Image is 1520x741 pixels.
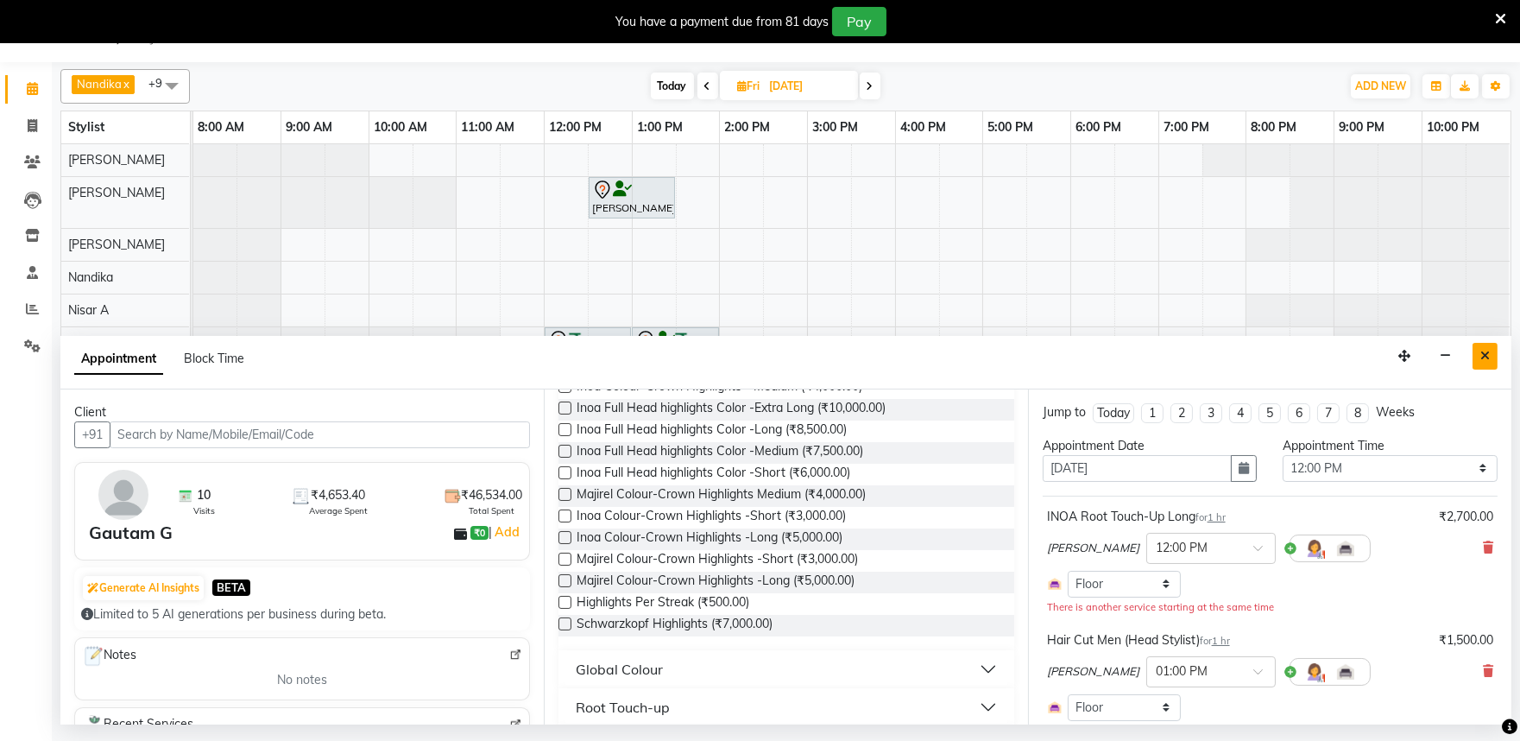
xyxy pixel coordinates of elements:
button: Pay [832,7,886,36]
a: 6:00 PM [1071,115,1126,140]
div: ₹1,500.00 [1439,631,1493,649]
a: 1:00 PM [633,115,687,140]
a: 3:00 PM [808,115,862,140]
img: Interior.png [1335,662,1356,682]
a: Add [492,522,522,542]
button: ADD NEW [1351,74,1410,98]
a: 10:00 AM [369,115,432,140]
span: [PERSON_NAME] [1047,540,1139,557]
li: 6 [1288,403,1310,423]
span: | [489,524,522,540]
small: for [1195,511,1226,523]
span: Schwarzkopf Highlights (₹7,000.00) [577,615,773,636]
div: You have a payment due from 81 days [615,13,829,31]
div: Jump to [1043,403,1086,421]
span: Today [651,73,694,99]
span: Recent Services [82,715,193,736]
div: Root Touch-up [576,697,670,718]
span: Fri [734,79,765,92]
div: Today [1097,404,1130,422]
span: Inoa Colour-Crown Highlights -Short (₹3,000.00) [577,507,846,529]
span: Nandika [77,77,122,91]
a: 4:00 PM [896,115,950,140]
button: +91 [74,421,110,448]
span: Average Spent [309,504,368,517]
div: ₹2,700.00 [1439,508,1493,526]
span: No notes [277,671,327,689]
span: Highlights Per Streak (₹500.00) [577,593,749,615]
span: Majirel Colour-Crown Highlights Medium (₹4,000.00) [577,485,866,507]
img: Hairdresser.png [1304,538,1325,559]
button: Global Colour [565,654,1006,685]
span: BETA [212,579,250,596]
span: ₹0 [470,526,489,540]
li: 4 [1229,403,1252,423]
span: Appointment [74,344,163,375]
div: Hair Cut Men (Head Stylist) [1047,631,1230,649]
a: 10:00 PM [1422,115,1484,140]
a: x [122,77,129,91]
span: 10 [197,486,211,504]
span: Notes [82,645,136,668]
span: Total Spent [469,504,514,517]
div: INOA Root Touch-Up Long [1047,508,1226,526]
img: Hairdresser.png [1304,662,1325,682]
a: 9:00 AM [281,115,337,140]
span: [PERSON_NAME] [68,152,165,168]
a: 12:00 PM [545,115,606,140]
small: for [1200,635,1230,647]
img: Interior.png [1047,576,1063,592]
li: 3 [1200,403,1222,423]
span: Block Time [184,351,244,366]
span: 1 hr [1208,511,1226,523]
span: Stylist [68,119,104,135]
li: 2 [1170,403,1193,423]
a: 7:00 PM [1159,115,1214,140]
a: 11:00 AM [457,115,519,140]
div: Gautam G [89,520,173,546]
a: 5:00 PM [983,115,1038,140]
button: Root Touch-up [565,692,1006,723]
span: Inoa Full Head highlights Color -Long (₹8,500.00) [577,421,847,442]
div: Appointment Time [1283,437,1498,455]
span: [PERSON_NAME] [68,237,165,252]
span: Majirel Colour-Crown Highlights -Long (₹5,000.00) [577,572,855,593]
span: Inoa Full Head highlights Color -Medium (₹7,500.00) [577,442,863,464]
li: 7 [1317,403,1340,423]
span: [PERSON_NAME] [68,185,165,200]
span: Inoa Full Head highlights Color -Short (₹6,000.00) [577,464,850,485]
div: Gautam G, 01:00 PM-02:00 PM, Hair Cut Men (Head Stylist) [634,330,717,366]
button: Generate AI Insights [83,576,204,600]
input: 2025-09-05 [765,73,851,99]
input: yyyy-mm-dd [1043,455,1233,482]
span: Inoa Full Head highlights Color -Extra Long (₹10,000.00) [577,399,886,421]
span: ADD NEW [1355,79,1406,92]
span: 1 hr [1212,635,1230,647]
li: 1 [1141,403,1164,423]
img: Interior.png [1047,700,1063,715]
div: Weeks [1376,403,1415,421]
div: Client [74,403,530,421]
a: 2:00 PM [720,115,774,140]
span: ₹4,653.40 [311,486,365,504]
div: Gautam G, 12:00 PM-01:00 PM, INOA Root Touch-Up Long [546,330,629,366]
div: Global Colour [576,659,663,680]
a: 8:00 PM [1246,115,1301,140]
img: avatar [98,470,148,520]
button: Close [1473,343,1498,370]
span: Visits [193,504,215,517]
a: 9:00 PM [1334,115,1389,140]
span: +9 [148,76,175,90]
span: Nandika [68,269,113,285]
img: Interior.png [1335,538,1356,559]
span: ₹46,534.00 [461,486,522,504]
span: [PERSON_NAME] [1047,663,1139,681]
small: There is another service starting at the same time [1047,601,1274,613]
input: Search by Name/Mobile/Email/Code [110,421,530,448]
li: 8 [1347,403,1369,423]
div: [PERSON_NAME], 12:30 PM-01:30 PM, Hair Cut [DEMOGRAPHIC_DATA] Style Director [590,180,673,216]
li: 5 [1258,403,1281,423]
a: 8:00 AM [193,115,249,140]
span: Majirel Colour-Crown Highlights -Short (₹3,000.00) [577,550,858,572]
span: Inoa Colour-Crown Highlights -Long (₹5,000.00) [577,529,842,550]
